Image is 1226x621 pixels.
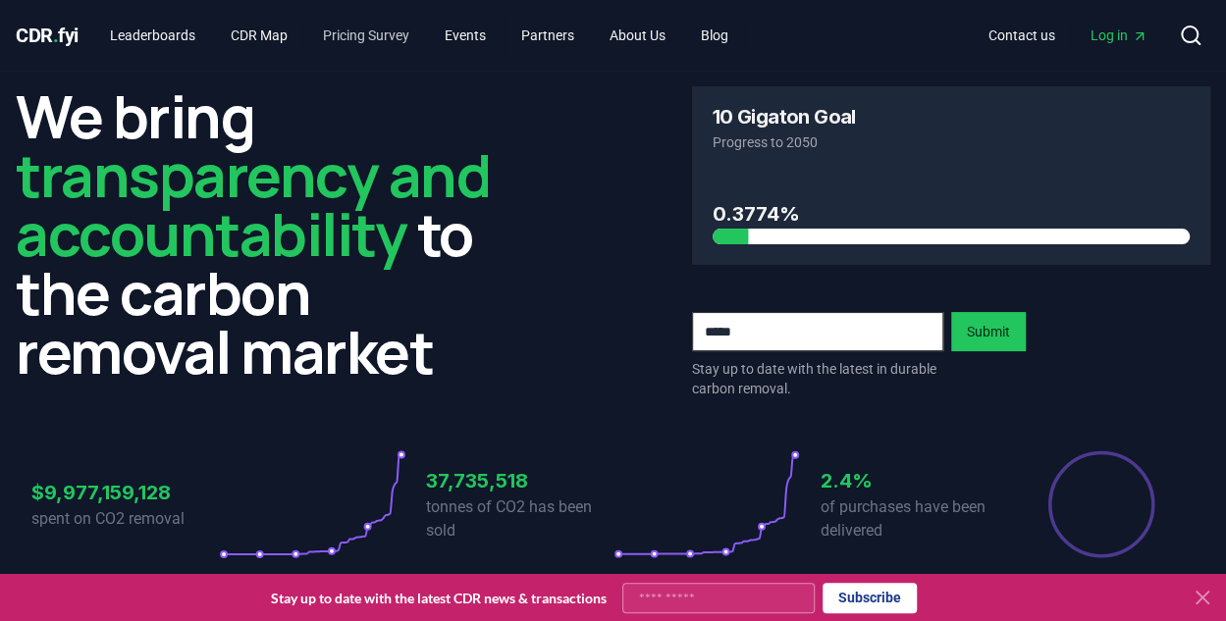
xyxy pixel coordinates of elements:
button: Submit [951,312,1026,351]
a: Log in [1075,18,1163,53]
h3: 2.4% [820,466,1007,495]
div: Percentage of sales delivered [1046,449,1156,559]
a: Partners [506,18,590,53]
h3: 0.3774% [713,199,1191,229]
h3: 37,735,518 [426,466,613,495]
span: transparency and accountability [16,134,490,274]
a: Events [429,18,502,53]
a: About Us [594,18,681,53]
p: of purchases have been delivered [820,495,1007,543]
h3: 10 Gigaton Goal [713,107,856,127]
span: CDR fyi [16,24,79,47]
nav: Main [94,18,744,53]
a: Blog [685,18,744,53]
p: tonnes of CO2 has been sold [426,495,613,543]
nav: Main [973,18,1163,53]
a: Contact us [973,18,1071,53]
a: Pricing Survey [307,18,425,53]
p: Stay up to date with the latest in durable carbon removal. [692,359,943,398]
p: Progress to 2050 [713,132,1191,152]
span: Log in [1091,26,1147,45]
span: . [53,24,59,47]
a: Leaderboards [94,18,211,53]
a: CDR Map [215,18,303,53]
h2: We bring to the carbon removal market [16,86,535,381]
a: CDR.fyi [16,22,79,49]
h3: $9,977,159,128 [31,478,219,507]
p: spent on CO2 removal [31,507,219,531]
